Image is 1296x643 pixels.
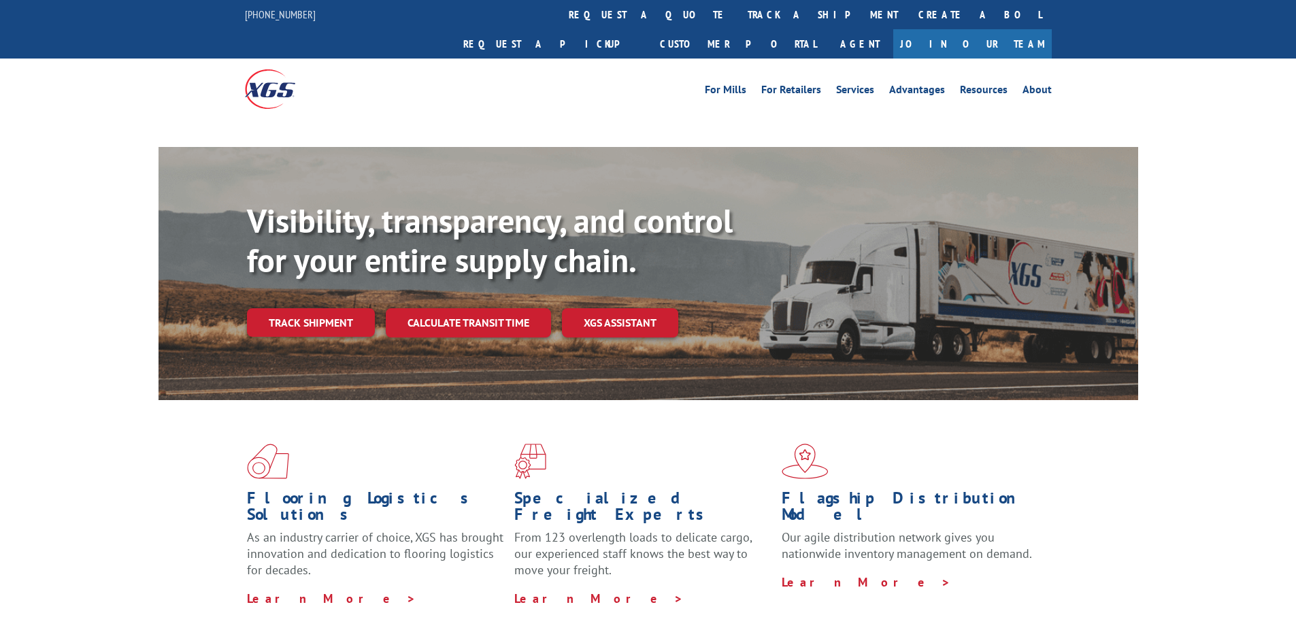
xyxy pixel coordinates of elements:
h1: Flagship Distribution Model [782,490,1039,529]
a: Request a pickup [453,29,650,59]
a: About [1023,84,1052,99]
a: [PHONE_NUMBER] [245,7,316,21]
img: xgs-icon-total-supply-chain-intelligence-red [247,444,289,479]
h1: Specialized Freight Experts [514,490,771,529]
a: Track shipment [247,308,375,337]
a: XGS ASSISTANT [562,308,678,337]
a: Learn More > [514,591,684,606]
a: Calculate transit time [386,308,551,337]
p: From 123 overlength loads to delicate cargo, our experienced staff knows the best way to move you... [514,529,771,590]
a: Join Our Team [893,29,1052,59]
a: Advantages [889,84,945,99]
a: Learn More > [247,591,416,606]
a: For Retailers [761,84,821,99]
a: Customer Portal [650,29,827,59]
a: For Mills [705,84,746,99]
img: xgs-icon-focused-on-flooring-red [514,444,546,479]
img: xgs-icon-flagship-distribution-model-red [782,444,829,479]
a: Agent [827,29,893,59]
h1: Flooring Logistics Solutions [247,490,504,529]
span: Our agile distribution network gives you nationwide inventory management on demand. [782,529,1032,561]
b: Visibility, transparency, and control for your entire supply chain. [247,199,733,281]
a: Resources [960,84,1008,99]
span: As an industry carrier of choice, XGS has brought innovation and dedication to flooring logistics... [247,529,503,578]
a: Learn More > [782,574,951,590]
a: Services [836,84,874,99]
